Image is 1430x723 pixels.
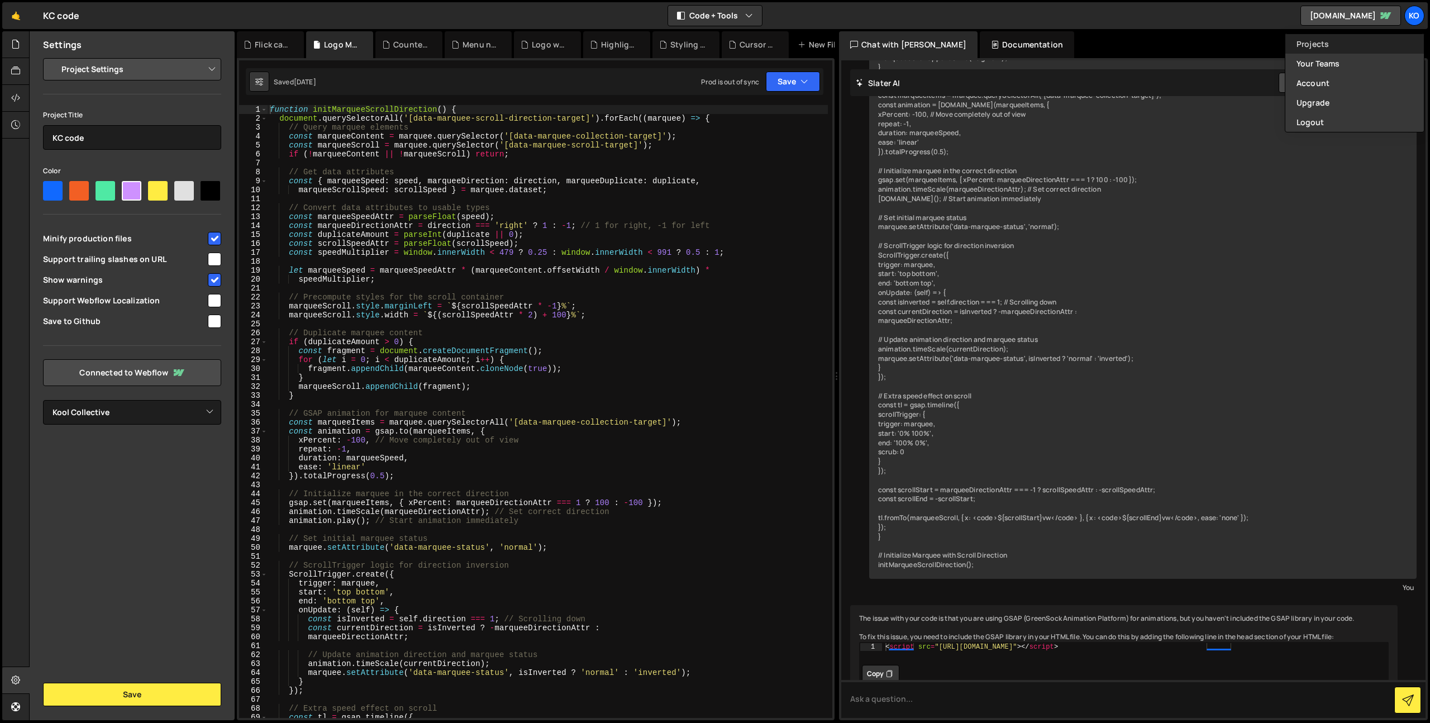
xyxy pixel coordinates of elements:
div: 47 [239,516,268,525]
div: Counter when scrolled in view.js [393,39,429,50]
div: 53 [239,570,268,579]
div: 48 [239,525,268,534]
div: Saved [274,77,316,87]
div: 38 [239,436,268,445]
div: 24 [239,311,268,320]
div: Cursor trail effect.js [740,39,775,50]
a: Ko [1404,6,1424,26]
div: 34 [239,400,268,409]
div: 36 [239,418,268,427]
div: KC code [43,9,79,22]
div: 13 [239,212,268,221]
span: Support Webflow Localization [43,295,206,306]
div: 21 [239,284,268,293]
div: 54 [239,579,268,588]
div: 8 [239,168,268,177]
div: 6 [239,150,268,159]
a: Your Teams [1285,54,1424,73]
div: 29 [239,355,268,364]
div: 37 [239,427,268,436]
a: Upgrade [1285,93,1424,112]
div: 44 [239,489,268,498]
div: 30 [239,364,268,373]
div: 1 [239,105,268,114]
div: 65 [239,677,268,686]
span: Show warnings [43,274,206,286]
div: 59 [239,624,268,632]
button: Logout [1285,112,1424,132]
div: Logo Marquee.js [324,39,360,50]
div: 64 [239,668,268,677]
button: Copy [862,665,899,683]
span: Support trailing slashes on URL [43,254,206,265]
div: 15 [239,230,268,239]
h2: Slater AI [856,78,900,88]
div: [DATE] [294,77,316,87]
div: 66 [239,686,268,695]
div: 27 [239,337,268,346]
a: Account [1285,73,1424,93]
div: Documentation [980,31,1074,58]
div: 2 [239,114,268,123]
div: 18 [239,257,268,266]
div: New File [798,39,845,50]
div: 28 [239,346,268,355]
span: Minify production files [43,233,206,244]
button: Save [766,72,820,92]
div: Prod is out of sync [701,77,759,87]
div: Logo wall cycle.js [532,39,568,50]
div: 41 [239,463,268,472]
div: 63 [239,659,268,668]
div: 62 [239,650,268,659]
h2: Settings [43,39,82,51]
div: You [872,582,1414,593]
div: 67 [239,695,268,704]
div: 4 [239,132,268,141]
a: [DOMAIN_NAME] [1300,6,1401,26]
div: 58 [239,615,268,624]
label: Color [43,165,61,177]
div: 12 [239,203,268,212]
div: 25 [239,320,268,329]
div: 3 [239,123,268,132]
div: 56 [239,597,268,606]
div: 69 [239,713,268,722]
div: 51 [239,552,268,561]
div: 22 [239,293,268,302]
div: 5 [239,141,268,150]
div: 50 [239,543,268,552]
div: 31 [239,373,268,382]
div: 49 [239,534,268,543]
div: 14 [239,221,268,230]
div: 11 [239,194,268,203]
div: 43 [239,481,268,489]
div: Menu navigation.js [463,39,498,50]
div: 68 [239,704,268,713]
div: 32 [239,382,268,391]
a: Connected to Webflow [43,359,221,386]
span: Save to Github [43,316,206,327]
div: 7 [239,159,268,168]
div: 35 [239,409,268,418]
div: 33 [239,391,268,400]
div: 46 [239,507,268,516]
div: 19 [239,266,268,275]
div: 16 [239,239,268,248]
label: Project Title [43,110,83,121]
div: Flick card.js [255,39,290,50]
div: Styling navigation menu.css [670,39,706,50]
div: 9 [239,177,268,185]
div: 39 [239,445,268,454]
div: The issue with your code is that you are using GSAP (GreenSock Animation Platform) for animations... [850,605,1398,704]
div: 40 [239,454,268,463]
div: 52 [239,561,268,570]
div: 20 [239,275,268,284]
button: Start new chat [1279,73,1367,93]
div: 1 [860,643,882,651]
div: 61 [239,641,268,650]
div: 17 [239,248,268,257]
div: 57 [239,606,268,615]
div: 23 [239,302,268,311]
button: Save [43,683,221,706]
